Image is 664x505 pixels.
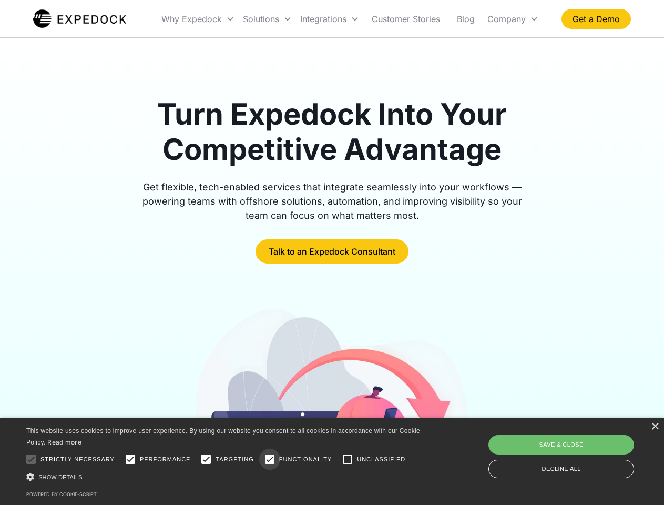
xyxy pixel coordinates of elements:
span: Performance [140,455,191,464]
div: Show details [26,471,424,482]
div: Company [483,1,543,37]
span: Show details [38,474,83,480]
div: Why Expedock [157,1,239,37]
a: Customer Stories [363,1,448,37]
a: home [33,8,126,29]
a: Get a Demo [561,9,631,29]
div: Company [487,14,526,24]
span: Targeting [216,455,253,464]
img: Expedock Logo [33,8,126,29]
div: Why Expedock [161,14,222,24]
a: Talk to an Expedock Consultant [256,239,408,264]
span: This website uses cookies to improve user experience. By using our website you consent to all coo... [26,427,420,447]
div: Integrations [296,1,363,37]
iframe: Chat Widget [489,391,664,505]
h1: Turn Expedock Into Your Competitive Advantage [130,97,534,167]
a: Read more [47,438,81,446]
span: Unclassified [357,455,405,464]
div: Solutions [239,1,296,37]
span: Strictly necessary [40,455,115,464]
div: Get flexible, tech-enabled services that integrate seamlessly into your workflows — powering team... [130,180,534,223]
span: Functionality [279,455,332,464]
a: Powered by cookie-script [26,491,97,497]
div: Integrations [300,14,346,24]
a: Blog [448,1,483,37]
div: Solutions [243,14,279,24]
